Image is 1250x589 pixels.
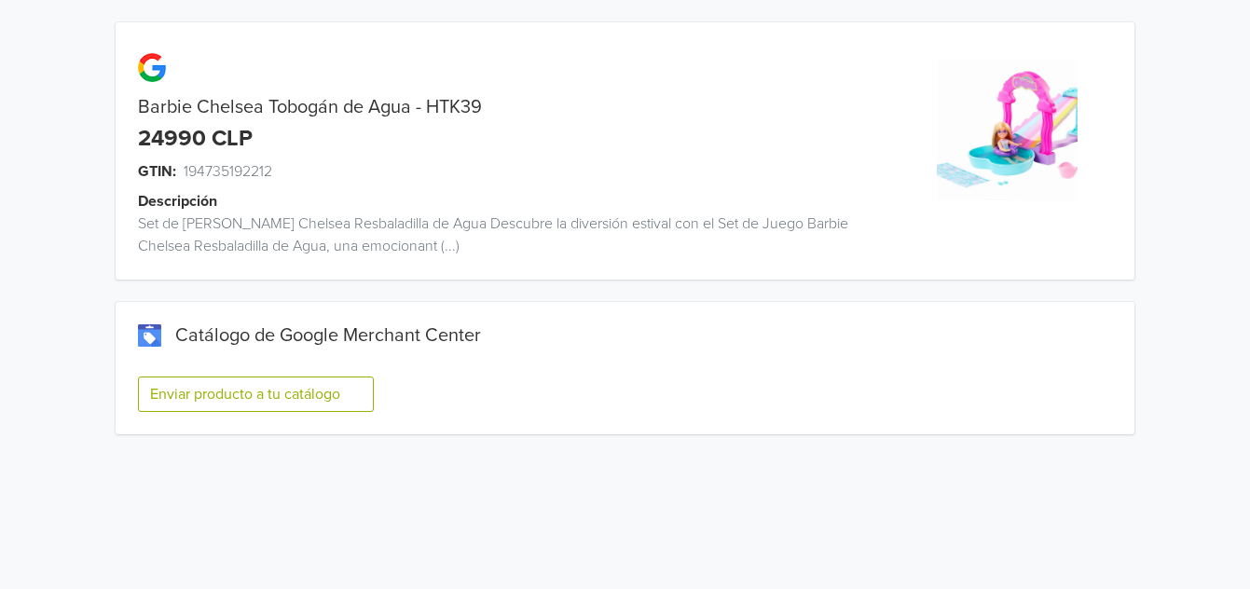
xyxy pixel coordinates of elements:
button: Enviar producto a tu catálogo [138,377,374,412]
span: GTIN: [138,160,176,183]
img: product_image [937,60,1078,200]
div: Catálogo de Google Merchant Center [138,324,1112,347]
span: 194735192212 [184,160,272,183]
div: Descripción [138,190,901,212]
div: Barbie Chelsea Tobogán de Agua - HTK39 [116,96,879,118]
div: 24990 CLP [138,126,253,153]
div: Set de [PERSON_NAME] Chelsea Resbaladilla de Agua Descubre la diversión estival con el Set de Jue... [116,212,879,257]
